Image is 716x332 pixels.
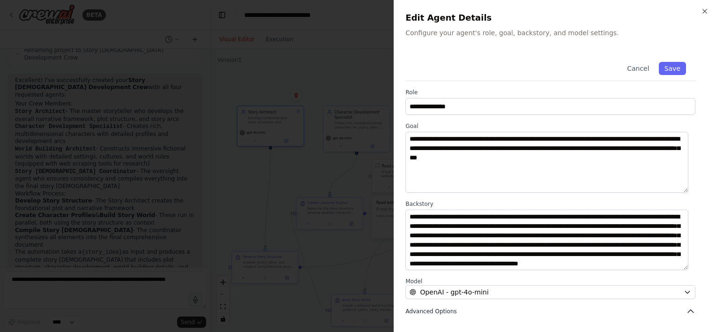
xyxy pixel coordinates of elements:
button: Cancel [621,62,655,75]
label: Role [405,89,695,96]
label: Backstory [405,200,695,208]
h2: Edit Agent Details [405,11,705,24]
label: Model [405,278,695,285]
label: Goal [405,122,695,130]
span: OpenAI - gpt-4o-mini [420,287,488,297]
span: Advanced Options [405,308,456,315]
p: Configure your agent's role, goal, backstory, and model settings. [405,28,705,38]
button: Advanced Options [405,307,695,316]
button: OpenAI - gpt-4o-mini [405,285,695,299]
button: Save [659,62,686,75]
